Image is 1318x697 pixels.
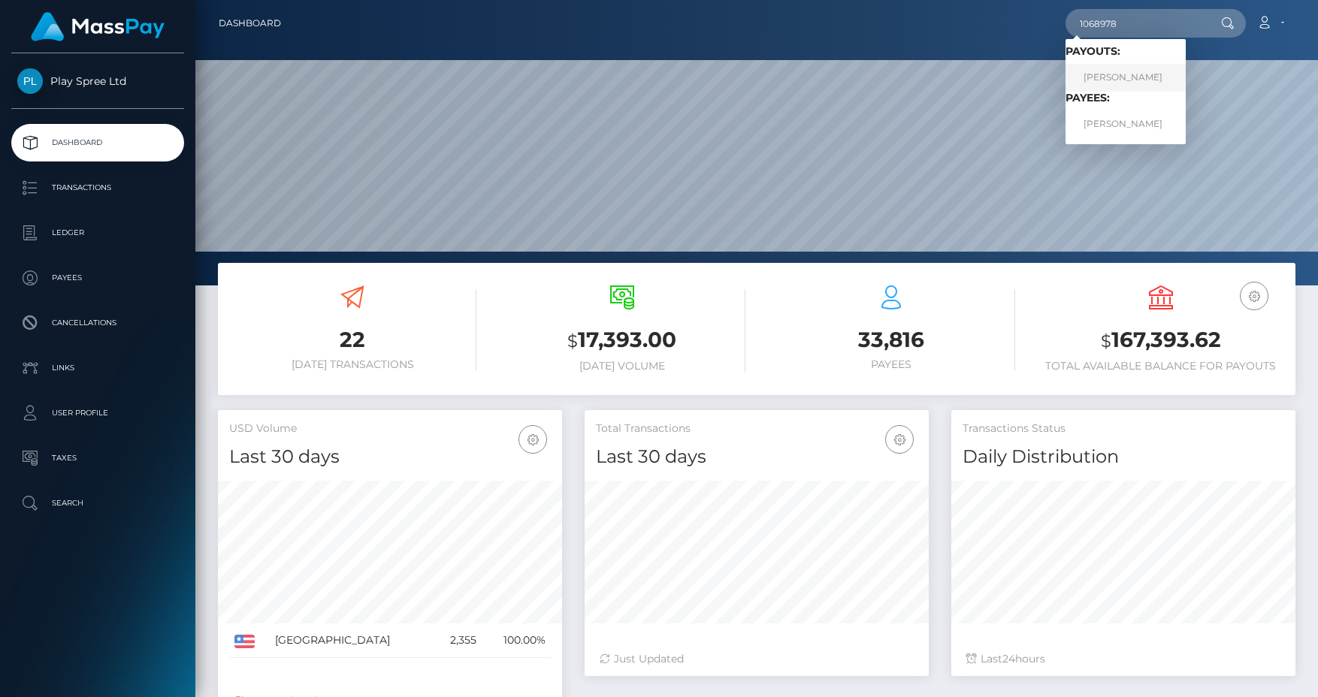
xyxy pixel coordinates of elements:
[11,214,184,252] a: Ledger
[17,402,178,424] p: User Profile
[219,8,281,39] a: Dashboard
[11,169,184,207] a: Transactions
[11,304,184,342] a: Cancellations
[17,492,178,514] p: Search
[229,325,476,355] h3: 22
[270,623,434,658] td: [GEOGRAPHIC_DATA]
[31,12,165,41] img: MassPay Logo
[11,259,184,297] a: Payees
[17,357,178,379] p: Links
[234,635,255,648] img: US.png
[229,421,551,436] h5: USD Volume
[229,444,551,470] h4: Last 30 days
[229,358,476,371] h6: [DATE] Transactions
[1066,92,1186,104] h6: Payees:
[1066,110,1186,138] a: [PERSON_NAME]
[434,623,482,658] td: 2,355
[963,444,1284,470] h4: Daily Distribution
[17,447,178,469] p: Taxes
[499,325,746,356] h3: 17,393.00
[11,124,184,161] a: Dashboard
[482,623,551,658] td: 100.00%
[963,421,1284,436] h5: Transactions Status
[768,325,1015,355] h3: 33,816
[17,222,178,244] p: Ledger
[1101,330,1111,352] small: $
[11,74,184,88] span: Play Spree Ltd
[1066,45,1186,58] h6: Payouts:
[600,651,914,667] div: Just Updated
[11,484,184,522] a: Search
[1066,9,1207,38] input: Search...
[11,349,184,387] a: Links
[768,358,1015,371] h6: Payees
[567,330,578,352] small: $
[966,651,1280,667] div: Last hours
[596,444,917,470] h4: Last 30 days
[1066,64,1186,92] a: [PERSON_NAME]
[1038,360,1285,373] h6: Total Available Balance for Payouts
[11,439,184,477] a: Taxes
[1038,325,1285,356] h3: 167,393.62
[17,68,43,94] img: Play Spree Ltd
[17,312,178,334] p: Cancellations
[17,177,178,199] p: Transactions
[11,394,184,432] a: User Profile
[1002,652,1015,665] span: 24
[499,360,746,373] h6: [DATE] Volume
[17,267,178,289] p: Payees
[596,421,917,436] h5: Total Transactions
[17,131,178,154] p: Dashboard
